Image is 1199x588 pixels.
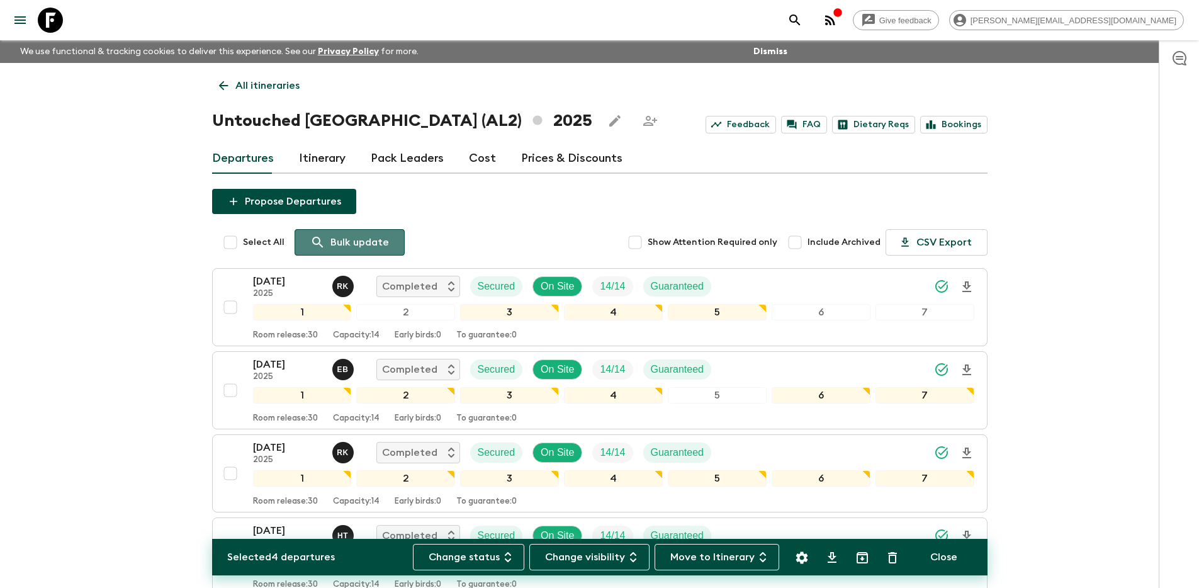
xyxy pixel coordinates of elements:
div: 2 [356,470,455,487]
a: Dietary Reqs [832,116,915,133]
p: Secured [478,279,515,294]
p: Early birds: 0 [395,331,441,341]
a: All itineraries [212,73,307,98]
a: Privacy Policy [318,47,379,56]
a: Give feedback [853,10,939,30]
p: 14 / 14 [600,279,625,294]
button: Close [915,544,972,570]
svg: Synced Successfully [934,528,949,543]
button: Move to Itinerary [655,544,779,570]
p: Guaranteed [651,445,704,460]
a: Bulk update [295,229,405,256]
div: 3 [460,304,559,320]
span: Show Attention Required only [648,236,777,249]
div: 4 [564,304,663,320]
div: 7 [875,304,974,320]
p: 2025 [253,289,322,299]
p: Completed [382,362,437,377]
button: [DATE]2025Erild BallaCompletedSecuredOn SiteTrip FillGuaranteed1234567Room release:30Capacity:14E... [212,351,988,429]
div: 7 [875,387,974,404]
div: 2 [356,387,455,404]
button: Edit this itinerary [602,108,628,133]
svg: Synced Successfully [934,445,949,460]
div: Trip Fill [592,359,633,380]
p: Secured [478,362,515,377]
svg: Download Onboarding [959,529,974,544]
p: Capacity: 14 [333,497,380,507]
div: Secured [470,359,523,380]
div: 2 [356,304,455,320]
p: 2025 [253,538,322,548]
p: Early birds: 0 [395,497,441,507]
button: Delete [880,545,905,570]
button: CSV Export [886,229,988,256]
span: Select All [243,236,284,249]
a: Prices & Discounts [521,144,622,174]
svg: Download Onboarding [959,280,974,295]
p: To guarantee: 0 [456,414,517,424]
p: 2025 [253,455,322,465]
p: Room release: 30 [253,331,318,341]
a: Itinerary [299,144,346,174]
div: Trip Fill [592,276,633,297]
a: Pack Leaders [371,144,444,174]
div: 1 [253,470,352,487]
div: Trip Fill [592,526,633,546]
svg: Download Onboarding [959,446,974,461]
p: 14 / 14 [600,528,625,543]
p: Room release: 30 [253,414,318,424]
p: 14 / 14 [600,362,625,377]
span: Robert Kaca [332,446,356,456]
button: Settings [789,545,814,570]
p: 14 / 14 [600,445,625,460]
div: On Site [532,526,582,546]
p: Guaranteed [651,279,704,294]
button: [DATE]2025Robert KacaCompletedSecuredOn SiteTrip FillGuaranteed1234567Room release:30Capacity:14E... [212,434,988,512]
div: 4 [564,470,663,487]
div: 1 [253,304,352,320]
div: 7 [875,470,974,487]
button: Download CSV [819,545,845,570]
svg: Synced Successfully [934,279,949,294]
p: On Site [541,279,574,294]
p: Bulk update [330,235,389,250]
div: 6 [772,387,870,404]
div: On Site [532,359,582,380]
p: To guarantee: 0 [456,331,517,341]
h1: Untouched [GEOGRAPHIC_DATA] (AL2) 2025 [212,108,592,133]
a: Departures [212,144,274,174]
p: Secured [478,528,515,543]
span: Erild Balla [332,363,356,373]
div: On Site [532,443,582,463]
p: Guaranteed [651,528,704,543]
div: 6 [772,304,870,320]
p: Capacity: 14 [333,331,380,341]
p: On Site [541,445,574,460]
span: [PERSON_NAME][EMAIL_ADDRESS][DOMAIN_NAME] [964,16,1183,25]
div: 3 [460,470,559,487]
p: To guarantee: 0 [456,497,517,507]
p: We use functional & tracking cookies to deliver this experience. See our for more. [15,40,424,63]
p: On Site [541,528,574,543]
div: On Site [532,276,582,297]
a: Cost [469,144,496,174]
button: Propose Departures [212,189,356,214]
button: search adventures [782,8,808,33]
div: 5 [668,470,767,487]
p: Capacity: 14 [333,414,380,424]
div: 4 [564,387,663,404]
p: [DATE] [253,274,322,289]
span: Include Archived [808,236,881,249]
p: 2025 [253,372,322,382]
p: Guaranteed [651,362,704,377]
p: [DATE] [253,523,322,538]
a: Bookings [920,116,988,133]
svg: Download Onboarding [959,363,974,378]
p: [DATE] [253,357,322,372]
span: Share this itinerary [638,108,663,133]
p: Secured [478,445,515,460]
p: Completed [382,445,437,460]
p: Early birds: 0 [395,414,441,424]
div: 5 [668,387,767,404]
span: Heldi Turhani [332,529,356,539]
